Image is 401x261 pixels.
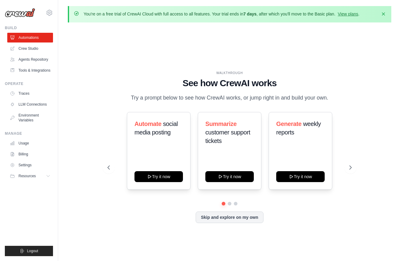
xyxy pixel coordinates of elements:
button: Try it now [205,171,254,182]
a: LLM Connections [7,100,53,109]
a: Crew Studio [7,44,53,53]
p: You're on a free trial of CrewAI Cloud with full access to all features. Your trial ends in , aft... [84,11,360,17]
strong: 7 days [243,12,257,16]
a: View plans [338,12,358,16]
span: social media posting [134,120,178,136]
a: Billing [7,149,53,159]
a: Environment Variables [7,110,53,125]
button: Try it now [276,171,325,182]
span: Summarize [205,120,237,127]
a: Automations [7,33,53,42]
img: Logo [5,8,35,17]
span: Resources [18,174,36,178]
a: Usage [7,138,53,148]
div: Build [5,25,53,30]
button: Resources [7,171,53,181]
div: Operate [5,81,53,86]
span: Generate [276,120,302,127]
a: Agents Repository [7,55,53,64]
button: Skip and explore on my own [196,212,263,223]
span: Logout [27,249,38,253]
div: Manage [5,131,53,136]
a: Tools & Integrations [7,66,53,75]
span: customer support tickets [205,129,250,144]
a: Traces [7,89,53,98]
p: Try a prompt below to see how CrewAI works, or jump right in and build your own. [128,93,331,102]
button: Logout [5,246,53,256]
div: WALKTHROUGH [108,71,352,75]
a: Settings [7,160,53,170]
button: Try it now [134,171,183,182]
span: Automate [134,120,161,127]
h1: See how CrewAI works [108,78,352,89]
